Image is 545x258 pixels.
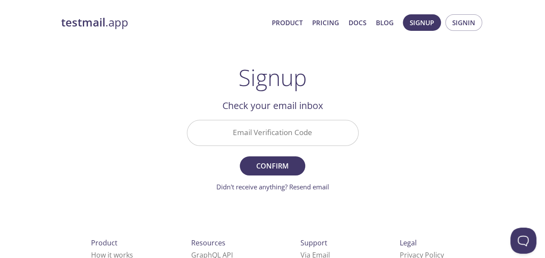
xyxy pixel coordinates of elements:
a: Product [272,17,303,28]
a: Pricing [312,17,339,28]
span: Signin [452,17,475,28]
h1: Signup [238,64,307,90]
h2: Check your email inbox [187,98,359,113]
span: Legal [400,238,417,248]
button: Confirm [240,156,305,175]
iframe: Help Scout Beacon - Open [510,228,536,254]
a: Didn't receive anything? Resend email [216,182,329,191]
button: Signup [403,14,441,31]
button: Signin [445,14,482,31]
span: Confirm [249,160,295,172]
span: Product [91,238,117,248]
a: Blog [376,17,394,28]
strong: testmail [61,15,105,30]
span: Signup [410,17,434,28]
a: testmail.app [61,15,265,30]
span: Resources [191,238,225,248]
a: Docs [349,17,366,28]
span: Support [300,238,327,248]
